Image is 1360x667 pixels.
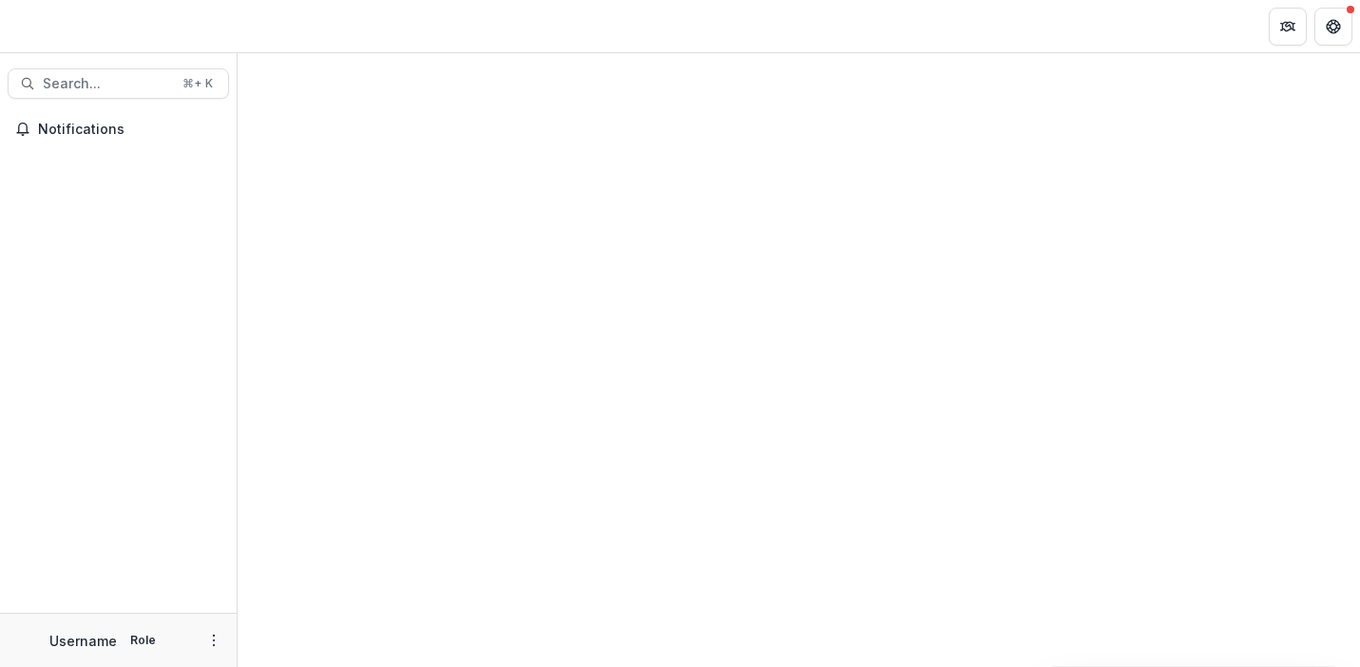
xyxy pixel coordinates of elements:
[49,631,117,651] p: Username
[8,114,229,144] button: Notifications
[125,632,162,649] p: Role
[179,73,217,94] div: ⌘ + K
[202,629,225,652] button: More
[8,68,229,99] button: Search...
[43,76,171,92] span: Search...
[1314,8,1352,46] button: Get Help
[1269,8,1307,46] button: Partners
[245,12,326,40] nav: breadcrumb
[38,122,221,138] span: Notifications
